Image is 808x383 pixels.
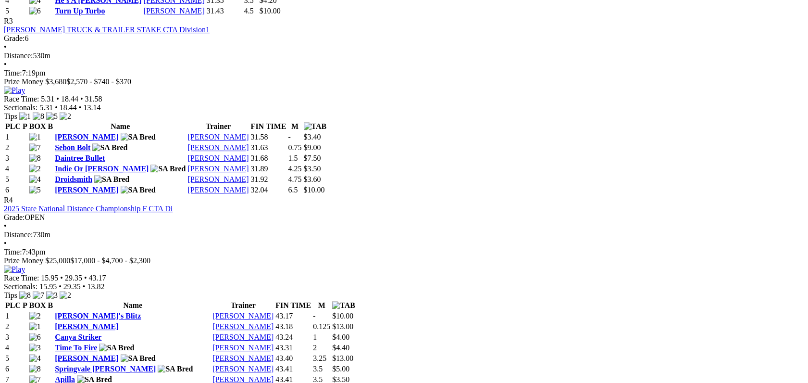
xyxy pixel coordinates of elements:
[212,301,274,310] th: Trainer
[212,344,273,352] a: [PERSON_NAME]
[4,239,7,247] span: •
[313,344,317,352] text: 2
[187,143,249,152] a: [PERSON_NAME]
[5,343,28,353] td: 4
[187,186,249,194] a: [PERSON_NAME]
[85,95,102,103] span: 31.58
[4,86,25,95] img: Play
[29,122,46,130] span: BOX
[39,282,57,291] span: 15.95
[250,122,287,131] th: FIN TIME
[60,103,77,112] span: 18.44
[212,354,273,362] a: [PERSON_NAME]
[55,175,92,183] a: Droidsmith
[332,344,349,352] span: $4.40
[288,154,298,162] text: 1.5
[46,291,58,300] img: 3
[5,354,28,363] td: 5
[94,175,129,184] img: SA Bred
[29,154,41,163] img: 8
[144,7,205,15] a: [PERSON_NAME]
[5,132,28,142] td: 1
[275,311,311,321] td: 43.17
[212,365,273,373] a: [PERSON_NAME]
[29,333,41,342] img: 6
[187,165,249,173] a: [PERSON_NAME]
[212,333,273,341] a: [PERSON_NAME]
[48,301,53,309] span: B
[5,311,28,321] td: 1
[187,154,249,162] a: [PERSON_NAME]
[80,95,83,103] span: •
[55,7,105,15] a: Turn Up Turbo
[33,291,44,300] img: 7
[19,112,31,121] img: 1
[4,230,33,239] span: Distance:
[55,103,58,112] span: •
[304,154,321,162] span: $7.50
[41,95,54,103] span: 5.31
[275,332,311,342] td: 43.24
[29,301,46,309] span: BOX
[332,322,353,331] span: $13.00
[212,322,273,331] a: [PERSON_NAME]
[23,301,27,309] span: P
[29,312,41,320] img: 2
[4,291,17,299] span: Tips
[89,274,106,282] span: 43.17
[4,196,13,204] span: R4
[41,274,58,282] span: 15.95
[4,204,173,213] a: 2025 State National Distance Championship F CTA Di
[332,365,349,373] span: $5.00
[5,122,21,130] span: PLC
[187,133,249,141] a: [PERSON_NAME]
[29,7,41,15] img: 6
[332,301,355,310] img: TAB
[55,154,105,162] a: Daintree Bullet
[4,17,13,25] span: R3
[70,256,150,265] span: $17,000 - $4,700 - $2,300
[39,103,53,112] span: 5.31
[5,153,28,163] td: 3
[60,274,63,282] span: •
[4,282,37,291] span: Sectionals:
[4,230,804,239] div: 730m
[83,103,100,112] span: 13.14
[19,291,31,300] img: 8
[87,282,104,291] span: 13.82
[332,312,353,320] span: $10.00
[4,103,37,112] span: Sectionals:
[250,143,287,153] td: 31.63
[55,143,90,152] a: Sebon Bolt
[5,175,28,184] td: 5
[313,322,330,331] text: 0.125
[66,77,131,86] span: $2,570 - $740 - $370
[5,6,28,16] td: 5
[304,175,321,183] span: $3.60
[212,312,273,320] a: [PERSON_NAME]
[4,34,804,43] div: 6
[187,122,249,131] th: Trainer
[54,122,186,131] th: Name
[4,213,25,221] span: Grade:
[4,43,7,51] span: •
[244,7,254,15] text: 4.5
[4,274,39,282] span: Race Time:
[99,344,134,352] img: SA Bred
[4,34,25,42] span: Grade:
[29,344,41,352] img: 3
[275,354,311,363] td: 43.40
[29,133,41,141] img: 1
[250,185,287,195] td: 32.04
[55,312,141,320] a: [PERSON_NAME]'s Blitz
[55,322,118,331] a: [PERSON_NAME]
[48,122,53,130] span: B
[288,143,302,152] text: 0.75
[332,333,349,341] span: $4.00
[288,122,302,131] th: M
[5,332,28,342] td: 3
[59,282,62,291] span: •
[56,95,59,103] span: •
[4,248,804,256] div: 7:43pm
[121,354,156,363] img: SA Bred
